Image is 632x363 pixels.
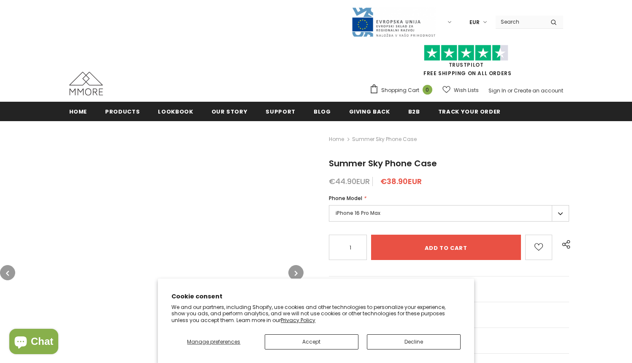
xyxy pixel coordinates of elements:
[314,108,331,116] span: Blog
[408,108,420,116] span: B2B
[265,334,358,349] button: Accept
[507,87,513,94] span: or
[380,176,422,187] span: €38.90EUR
[367,334,461,349] button: Decline
[187,338,240,345] span: Manage preferences
[381,86,419,95] span: Shopping Cart
[449,61,484,68] a: Trustpilot
[488,87,506,94] a: Sign In
[514,87,563,94] a: Create an account
[329,157,437,169] span: Summer Sky Phone Case
[281,317,315,324] a: Privacy Policy
[329,176,370,187] span: €44.90EUR
[352,134,417,144] span: Summer Sky Phone Case
[329,205,570,222] label: iPhone 16 Pro Max
[423,85,432,95] span: 0
[7,329,61,356] inbox-online-store-chat: Shopify online store chat
[496,16,544,28] input: Search Site
[351,7,436,38] img: Javni Razpis
[212,102,248,121] a: Our Story
[105,102,140,121] a: Products
[329,195,362,202] span: Phone Model
[442,83,479,98] a: Wish Lists
[454,86,479,95] span: Wish Lists
[438,108,501,116] span: Track your order
[171,304,461,324] p: We and our partners, including Shopify, use cookies and other technologies to personalize your ex...
[171,292,461,301] h2: Cookie consent
[424,45,508,61] img: Trust Pilot Stars
[369,84,437,97] a: Shopping Cart 0
[438,102,501,121] a: Track your order
[329,276,570,302] a: General Questions
[351,18,436,25] a: Javni Razpis
[314,102,331,121] a: Blog
[266,108,296,116] span: support
[329,134,344,144] a: Home
[349,108,390,116] span: Giving back
[349,102,390,121] a: Giving back
[266,102,296,121] a: support
[369,49,563,77] span: FREE SHIPPING ON ALL ORDERS
[408,102,420,121] a: B2B
[69,102,87,121] a: Home
[158,108,193,116] span: Lookbook
[469,18,480,27] span: EUR
[69,72,103,95] img: MMORE Cases
[69,108,87,116] span: Home
[212,108,248,116] span: Our Story
[158,102,193,121] a: Lookbook
[105,108,140,116] span: Products
[371,235,521,260] input: Add to cart
[171,334,256,349] button: Manage preferences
